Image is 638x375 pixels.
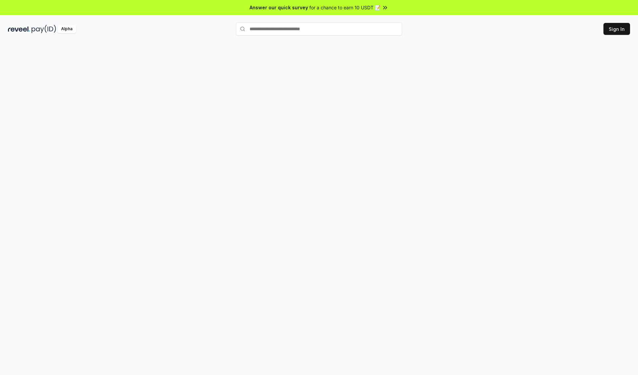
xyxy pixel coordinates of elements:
span: for a chance to earn 10 USDT 📝 [309,4,380,11]
div: Alpha [57,25,76,33]
button: Sign In [603,23,630,35]
img: pay_id [32,25,56,33]
span: Answer our quick survey [250,4,308,11]
img: reveel_dark [8,25,30,33]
